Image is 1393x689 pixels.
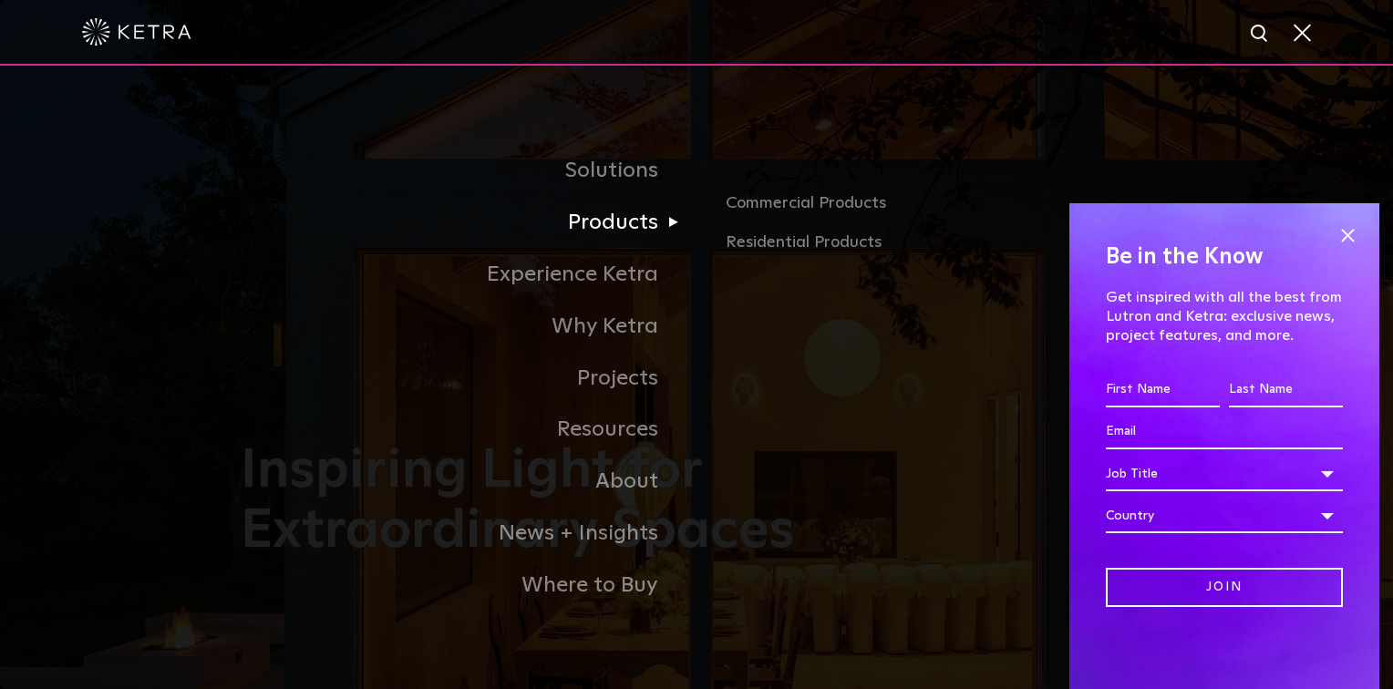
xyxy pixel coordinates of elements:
a: Why Ketra [241,301,696,353]
img: ketra-logo-2019-white [82,18,191,46]
h4: Be in the Know [1106,240,1343,274]
input: Email [1106,415,1343,449]
div: Country [1106,499,1343,533]
input: First Name [1106,373,1220,407]
a: News + Insights [241,508,696,560]
a: Solutions [241,145,696,197]
a: Where to Buy [241,560,696,612]
a: Experience Ketra [241,249,696,301]
a: About [241,456,696,508]
a: Projects [241,353,696,405]
input: Join [1106,568,1343,607]
a: Resources [241,404,696,456]
p: Get inspired with all the best from Lutron and Ketra: exclusive news, project features, and more. [1106,288,1343,344]
a: Residential Products [726,230,1152,256]
img: search icon [1249,23,1272,46]
a: Commercial Products [726,190,1152,230]
div: Navigation Menu [241,145,1152,611]
div: Job Title [1106,457,1343,491]
input: Last Name [1229,373,1343,407]
a: Products [241,197,696,249]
